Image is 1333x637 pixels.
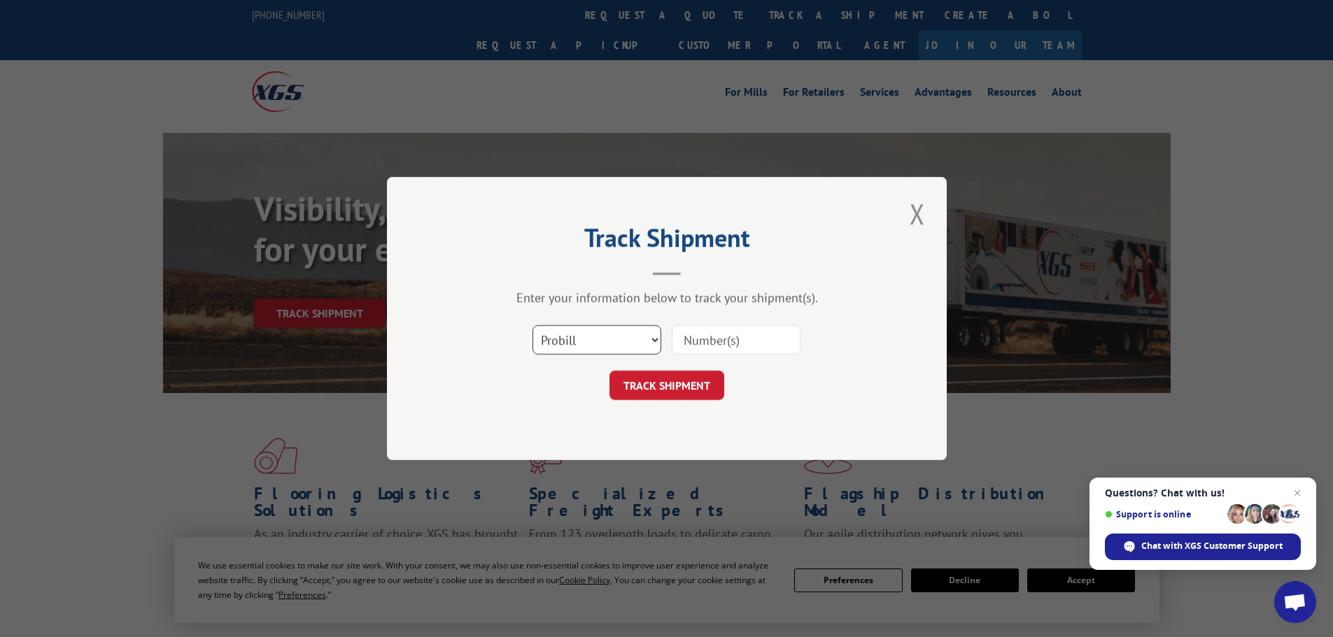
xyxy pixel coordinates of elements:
[457,289,877,306] div: Enter your information below to track your shipment(s).
[1105,487,1301,499] span: Questions? Chat with us!
[1105,509,1222,520] span: Support is online
[609,371,724,400] button: TRACK SHIPMENT
[457,228,877,255] h2: Track Shipment
[1141,540,1283,552] span: Chat with XGS Customer Support
[1105,534,1301,560] span: Chat with XGS Customer Support
[905,194,929,233] button: Close modal
[672,325,800,355] input: Number(s)
[1274,581,1316,623] a: Open chat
